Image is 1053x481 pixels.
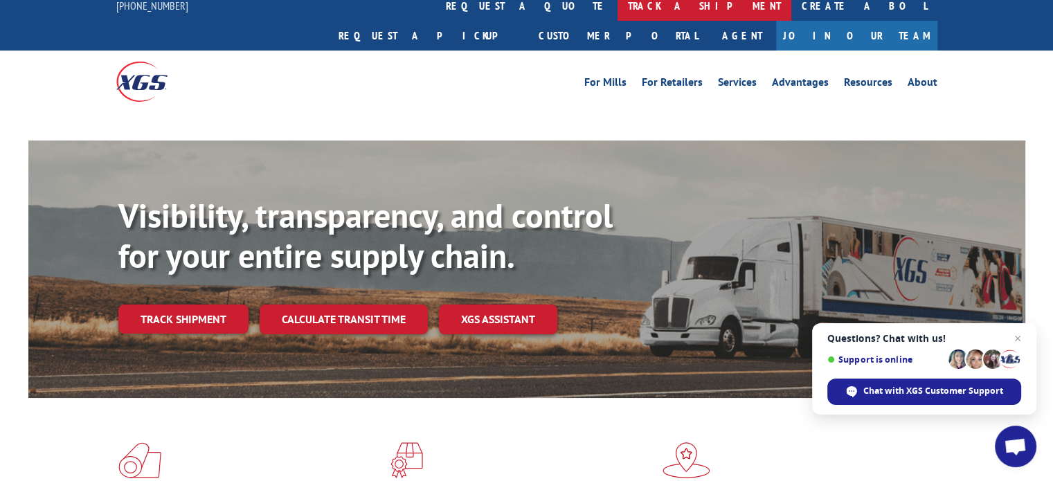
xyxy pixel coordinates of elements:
[1009,330,1026,347] span: Close chat
[118,442,161,478] img: xgs-icon-total-supply-chain-intelligence-red
[718,77,757,92] a: Services
[776,21,937,51] a: Join Our Team
[118,194,613,277] b: Visibility, transparency, and control for your entire supply chain.
[118,305,249,334] a: Track shipment
[663,442,710,478] img: xgs-icon-flagship-distribution-model-red
[584,77,627,92] a: For Mills
[439,305,557,334] a: XGS ASSISTANT
[642,77,703,92] a: For Retailers
[772,77,829,92] a: Advantages
[390,442,423,478] img: xgs-icon-focused-on-flooring-red
[827,354,944,365] span: Support is online
[863,385,1003,397] span: Chat with XGS Customer Support
[827,379,1021,405] div: Chat with XGS Customer Support
[708,21,776,51] a: Agent
[328,21,528,51] a: Request a pickup
[528,21,708,51] a: Customer Portal
[908,77,937,92] a: About
[827,333,1021,344] span: Questions? Chat with us!
[995,426,1036,467] div: Open chat
[844,77,892,92] a: Resources
[260,305,428,334] a: Calculate transit time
